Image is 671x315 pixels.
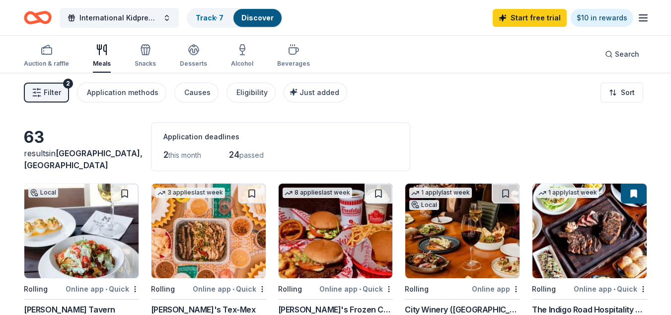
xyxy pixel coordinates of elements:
[79,12,159,24] span: International Kidpreneur Day Expo and Gala
[571,9,633,27] a: $10 in rewards
[135,60,156,68] div: Snacks
[532,283,556,295] div: Rolling
[359,285,361,293] span: •
[277,60,310,68] div: Beverages
[24,148,143,170] span: in
[536,188,599,198] div: 1 apply last week
[278,283,302,295] div: Rolling
[226,83,276,103] button: Eligibility
[229,149,239,160] span: 24
[277,40,310,73] button: Beverages
[613,285,615,293] span: •
[151,283,175,295] div: Rolling
[24,283,48,295] div: Rolling
[105,285,107,293] span: •
[299,88,339,97] span: Just added
[196,13,224,22] a: Track· 7
[279,184,393,278] img: Image for Freddy's Frozen Custard & Steakburgers
[24,184,139,278] img: Image for Marlow's Tavern
[283,188,352,198] div: 8 applies last week
[600,83,643,103] button: Sort
[24,147,139,171] div: results
[597,44,647,64] button: Search
[284,83,347,103] button: Just added
[163,149,168,160] span: 2
[24,40,69,73] button: Auction & raffle
[187,8,283,28] button: Track· 7Discover
[93,40,111,73] button: Meals
[87,87,158,99] div: Application methods
[155,188,225,198] div: 3 applies last week
[405,184,520,278] img: Image for City Winery (Atlanta)
[532,184,647,278] img: Image for The Indigo Road Hospitality Group
[163,131,398,143] div: Application deadlines
[184,87,211,99] div: Causes
[409,188,472,198] div: 1 apply last week
[239,151,264,159] span: passed
[180,60,207,68] div: Desserts
[24,6,52,29] a: Home
[472,283,520,295] div: Online app
[621,87,635,99] span: Sort
[319,283,393,295] div: Online app Quick
[93,60,111,68] div: Meals
[405,283,429,295] div: Rolling
[231,60,253,68] div: Alcohol
[60,8,179,28] button: International Kidpreneur Day Expo and Gala
[24,60,69,68] div: Auction & raffle
[28,188,58,198] div: Local
[193,283,266,295] div: Online app Quick
[24,83,69,103] button: Filter2
[615,48,639,60] span: Search
[151,184,266,278] img: Image for Chuy's Tex-Mex
[66,283,139,295] div: Online app Quick
[409,200,439,210] div: Local
[174,83,219,103] button: Causes
[236,87,268,99] div: Eligibility
[231,40,253,73] button: Alcohol
[493,9,567,27] a: Start free trial
[24,148,143,170] span: [GEOGRAPHIC_DATA], [GEOGRAPHIC_DATA]
[24,127,139,147] div: 63
[168,151,201,159] span: this month
[63,79,73,89] div: 2
[77,83,166,103] button: Application methods
[44,87,61,99] span: Filter
[241,13,274,22] a: Discover
[574,283,647,295] div: Online app Quick
[180,40,207,73] button: Desserts
[135,40,156,73] button: Snacks
[232,285,234,293] span: •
